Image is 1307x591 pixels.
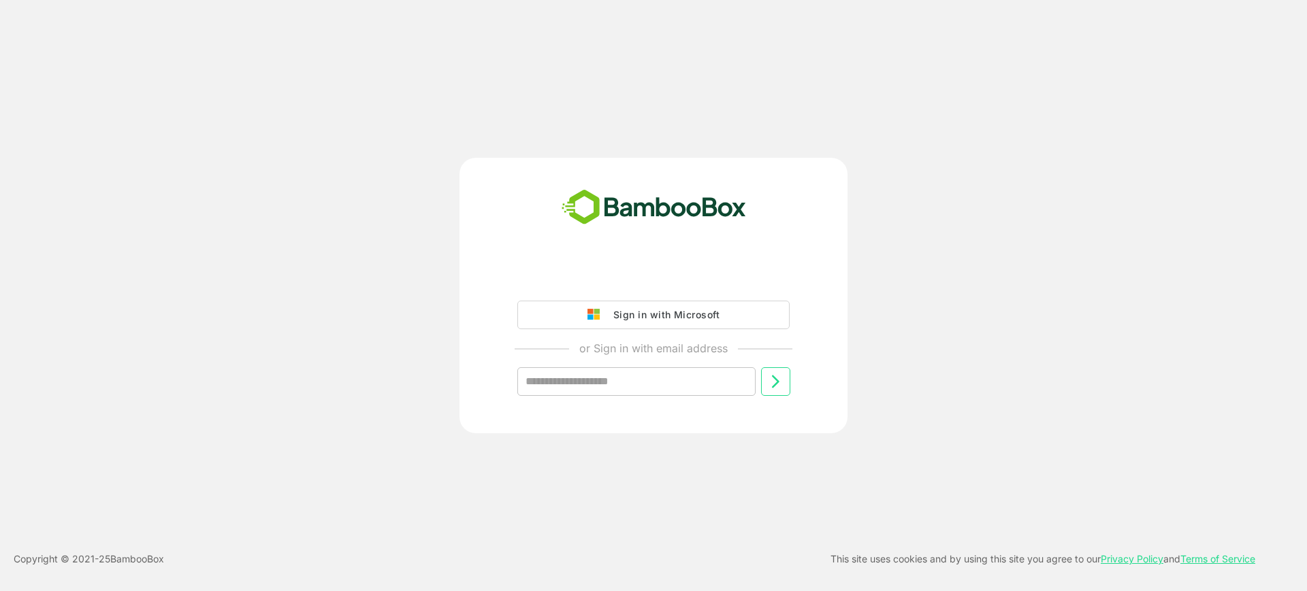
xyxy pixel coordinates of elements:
p: Copyright © 2021- 25 BambooBox [14,551,164,567]
a: Terms of Service [1180,553,1255,564]
img: google [587,309,607,321]
a: Privacy Policy [1101,553,1163,564]
p: This site uses cookies and by using this site you agree to our and [830,551,1255,567]
img: bamboobox [554,185,754,230]
button: Sign in with Microsoft [517,301,790,329]
p: or Sign in with email address [579,340,728,356]
div: Sign in with Microsoft [607,306,720,324]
